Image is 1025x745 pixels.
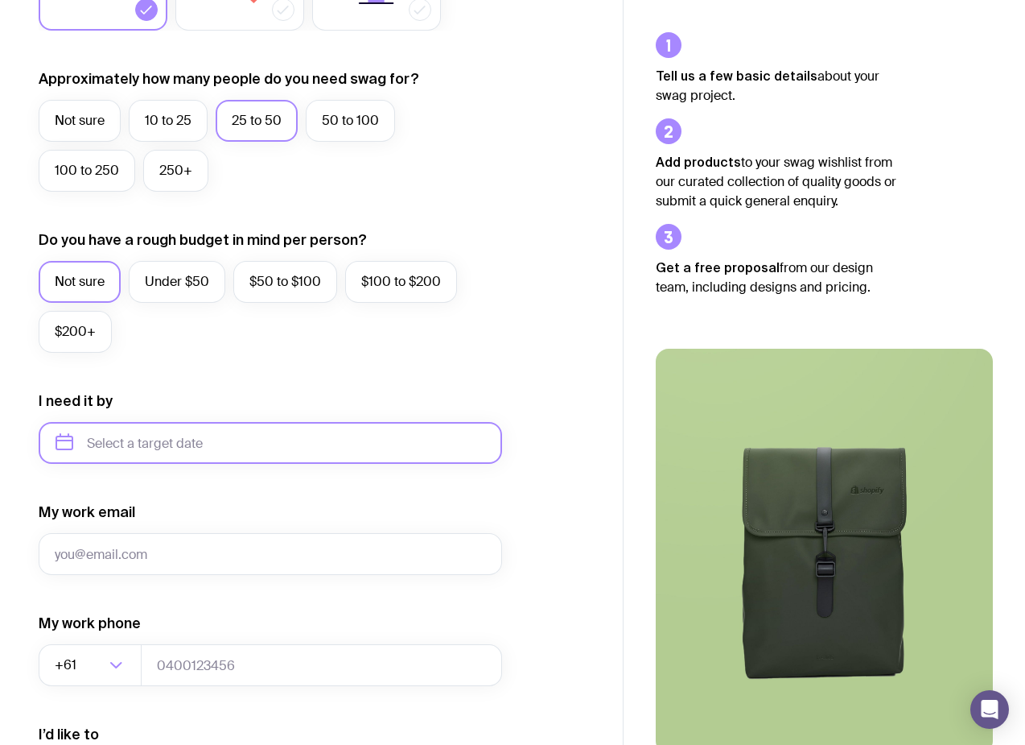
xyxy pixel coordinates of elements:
[39,422,502,464] input: Select a target date
[39,725,99,744] label: I’d like to
[141,644,502,686] input: 0400123456
[306,100,395,142] label: 50 to 100
[129,261,225,303] label: Under $50
[39,100,121,142] label: Not sure
[656,68,817,83] strong: Tell us a few basic details
[39,311,112,353] label: $200+
[129,100,208,142] label: 10 to 25
[656,258,897,297] p: from our design team, including designs and pricing.
[39,533,502,575] input: you@email.com
[143,150,208,192] label: 250+
[39,69,419,89] label: Approximately how many people do you need swag for?
[39,230,367,250] label: Do you have a rough budget in mind per person?
[39,391,113,411] label: I need it by
[233,261,337,303] label: $50 to $100
[39,503,135,522] label: My work email
[656,152,897,211] p: to your swag wishlist from our curated collection of quality goods or submit a quick general enqu...
[656,66,897,106] p: about your swag project.
[39,150,135,192] label: 100 to 250
[345,261,457,303] label: $100 to $200
[656,260,780,275] strong: Get a free proposal
[55,644,80,686] span: +61
[656,155,741,169] strong: Add products
[39,614,141,633] label: My work phone
[39,261,121,303] label: Not sure
[970,690,1009,729] div: Open Intercom Messenger
[216,100,298,142] label: 25 to 50
[39,644,142,686] div: Search for option
[80,644,105,686] input: Search for option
